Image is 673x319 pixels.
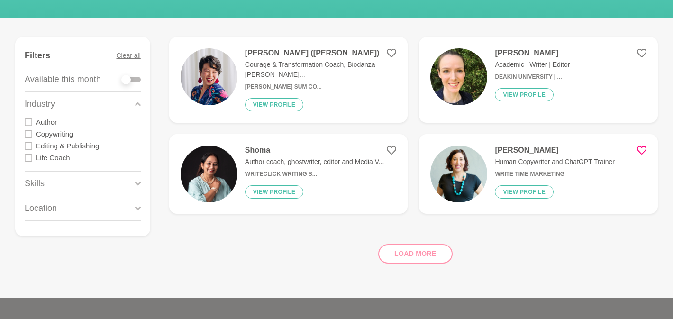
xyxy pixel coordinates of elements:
p: Location [25,202,57,215]
img: e6fe36d68e81e10b8b39b1802dafca6998e23e77-2316x2317.jpg [430,48,487,105]
button: View profile [245,98,304,111]
img: 431d3d945cabad6838fb9d9617418aa7b78b4a0b-5460x2695.jpg [181,146,237,202]
p: Author coach, ghostwriter, editor and Media V... [245,157,384,167]
a: [PERSON_NAME] ([PERSON_NAME])Courage & Transformation Coach, Biodanza [PERSON_NAME]...[PERSON_NAM... [169,37,408,123]
img: d1919ffa621d6bb914bf5f7c0757fe7d03b8195c-306x331.png [181,48,237,105]
button: Clear all [116,45,140,67]
p: Industry [25,98,55,110]
a: [PERSON_NAME]Human Copywriter and ChatGPT TrainerWrite Time MarketingView profile [419,134,658,214]
label: Copywriting [36,128,73,140]
p: Skills [25,177,45,190]
h4: [PERSON_NAME] [495,48,570,58]
button: View profile [245,185,304,199]
h6: [PERSON_NAME] Sum Co... [245,83,397,91]
label: Life Coach [36,152,70,164]
h6: WriteClick Writing S... [245,171,384,178]
button: View profile [495,88,554,101]
h4: Shoma [245,146,384,155]
img: d23c5d747409ddbc4b9e56d76c517aa97c00692b-1080x1080.png [430,146,487,202]
label: Author [36,116,57,128]
a: [PERSON_NAME]Academic | Writer | EditorDeakin University | ...View profile [419,37,658,123]
p: Available this month [25,73,101,86]
p: Courage & Transformation Coach, Biodanza [PERSON_NAME]... [245,60,397,80]
h4: [PERSON_NAME] [495,146,615,155]
p: Academic | Writer | Editor [495,60,570,70]
label: Editing & Publishing [36,140,99,152]
h6: Deakin University | ... [495,73,570,81]
button: View profile [495,185,554,199]
h4: [PERSON_NAME] ([PERSON_NAME]) [245,48,397,58]
h4: Filters [25,50,50,61]
h6: Write Time Marketing [495,171,615,178]
p: Human Copywriter and ChatGPT Trainer [495,157,615,167]
a: ShomaAuthor coach, ghostwriter, editor and Media V...WriteClick Writing S...View profile [169,134,408,214]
